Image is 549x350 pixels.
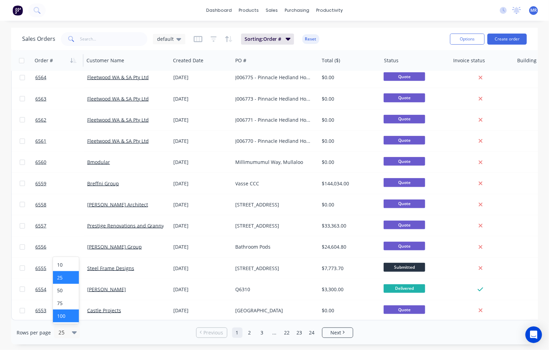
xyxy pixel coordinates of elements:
div: 10 [53,258,79,271]
a: [PERSON_NAME] Architect [87,201,148,208]
span: 6553 [35,307,46,314]
a: Page 23 [294,328,305,338]
a: 6555 [35,258,87,279]
span: Submitted [384,263,425,271]
div: [DATE] [173,222,230,229]
div: productivity [313,5,346,16]
a: 6562 [35,110,87,130]
a: [PERSON_NAME] [87,286,126,293]
div: [DATE] [173,265,230,272]
span: Quote [384,93,425,102]
a: Steel Frame Designs [87,265,134,271]
span: Quote [384,178,425,187]
span: 6554 [35,286,46,293]
h1: Sales Orders [22,36,55,42]
span: 6564 [35,74,46,81]
a: Page 22 [282,328,292,338]
a: Fleetwood WA & SA Pty Ltd [87,138,149,144]
a: 6556 [35,237,87,257]
div: J006773 - Pinnacle Hedland House7 [236,95,312,102]
input: Search... [80,32,148,46]
div: $33,363.00 [322,222,375,229]
div: $0.00 [322,74,375,81]
div: $0.00 [322,95,375,102]
a: [PERSON_NAME] Group [87,243,142,250]
div: $24,604.80 [322,243,375,250]
div: Q6310 [236,286,312,293]
a: 6563 [35,89,87,109]
span: Quote [384,136,425,145]
span: Quote [384,72,425,81]
a: Jump forward [269,328,280,338]
div: Total ($) [322,57,340,64]
a: Page 3 [257,328,267,338]
a: Page 24 [307,328,317,338]
a: 6558 [35,194,87,215]
div: [DATE] [173,307,230,314]
a: 6557 [35,215,87,236]
a: Previous page [196,329,227,336]
a: Page 2 [245,328,255,338]
a: Breffni Group [87,180,119,187]
span: Rows per page [17,329,51,336]
a: Castle Projects [87,307,121,314]
div: 75 [53,297,79,310]
div: [GEOGRAPHIC_DATA] [236,307,312,314]
a: Prestige Renovations and Granny Flats PTY LTD [87,222,196,229]
a: 6560 [35,152,87,173]
div: Invoice status [453,57,485,64]
span: Quote [384,115,425,123]
div: Order # [35,57,53,64]
div: 25 [53,271,79,284]
div: $0.00 [322,117,375,123]
img: Factory [12,5,23,16]
span: Sorting: Order # [245,36,282,43]
span: Next [330,329,341,336]
span: 6563 [35,95,46,102]
div: Bathroom Pods [236,243,312,250]
div: [STREET_ADDRESS] [236,265,312,272]
ul: Pagination [193,328,356,338]
span: 6562 [35,117,46,123]
div: Status [384,57,399,64]
div: products [235,5,262,16]
span: Quote [384,157,425,166]
span: 6559 [35,180,46,187]
div: PO # [235,57,246,64]
span: 6555 [35,265,46,272]
div: $0.00 [322,159,375,166]
span: 6561 [35,138,46,145]
button: Sorting:Order # [241,34,294,45]
div: $0.00 [322,201,375,208]
button: Reset [302,34,319,44]
div: Customer Name [86,57,124,64]
div: [DATE] [173,74,230,81]
div: $0.00 [322,307,375,314]
div: $0.00 [322,138,375,145]
span: Previous [203,329,223,336]
span: 6560 [35,159,46,166]
div: J006770 - Pinnacle Hedland House4 [236,138,312,145]
div: $3,300.00 [322,286,375,293]
span: Quote [384,242,425,250]
span: Quote [384,221,425,229]
a: Fleetwood WA & SA Pty Ltd [87,117,149,123]
div: Open Intercom Messenger [525,326,542,343]
div: [DATE] [173,117,230,123]
a: 6564 [35,67,87,88]
div: [DATE] [173,138,230,145]
span: 6556 [35,243,46,250]
div: [DATE] [173,180,230,187]
a: dashboard [203,5,235,16]
span: Delivered [384,284,425,293]
a: 6553 [35,300,87,321]
button: Create order [487,34,527,45]
div: Vasse CCC [236,180,312,187]
a: 6554 [35,279,87,300]
button: Options [450,34,485,45]
div: [STREET_ADDRESS] [236,201,312,208]
a: Fleetwood WA & SA Pty Ltd [87,95,149,102]
a: Page 1 is your current page [232,328,243,338]
div: [DATE] [173,286,230,293]
div: [DATE] [173,95,230,102]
